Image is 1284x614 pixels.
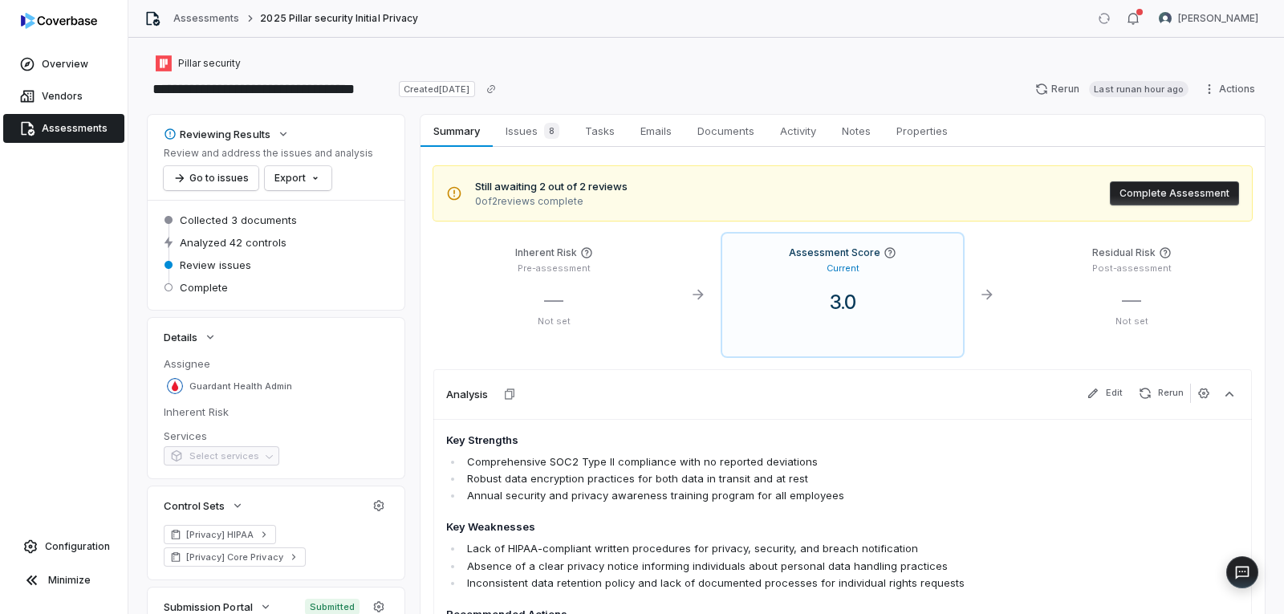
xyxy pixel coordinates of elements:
span: Last run an hour ago [1089,81,1189,97]
p: Current [827,262,859,274]
span: Still awaiting 2 out of 2 reviews [475,179,628,195]
li: Comprehensive SOC2 Type II compliance with no reported deviations [463,453,1080,470]
h4: Assessment Score [789,246,880,259]
button: Rerun [1132,384,1190,403]
span: [Privacy] Core Privacy [186,551,283,563]
a: [Privacy] HIPAA [164,525,276,544]
span: Control Sets [164,498,225,513]
h4: Key Weaknesses [446,519,1080,535]
span: Review issues [180,258,251,272]
p: Not set [1024,315,1239,327]
li: Absence of a clear privacy notice informing individuals about personal data handling practices [463,558,1080,575]
dt: Assignee [164,356,388,371]
span: Configuration [45,540,110,553]
dt: Services [164,429,388,443]
button: https://pillar.security/Pillar security [151,49,246,78]
button: Go to issues [164,166,258,190]
li: Robust data encryption practices for both data in transit and at rest [463,470,1080,487]
li: Inconsistent data retention policy and lack of documented processes for individual rights requests [463,575,1080,592]
li: Lack of HIPAA-compliant written procedures for privacy, security, and breach notification [463,540,1080,557]
p: Pre-assessment [446,262,661,274]
span: 2025 Pillar security Initial Privacy [260,12,417,25]
span: — [1122,288,1141,311]
span: Submission Portal [164,600,253,614]
img: Arun Muthu avatar [1159,12,1172,25]
span: Collected 3 documents [180,213,297,227]
span: Notes [835,120,877,141]
h3: Analysis [446,387,488,401]
a: Overview [3,50,124,79]
span: [PERSON_NAME] [1178,12,1258,25]
img: logo-D7KZi-bG.svg [21,13,97,29]
span: Emails [634,120,678,141]
span: Properties [890,120,954,141]
span: 8 [544,123,559,139]
button: Complete Assessment [1110,181,1239,205]
button: Control Sets [159,491,249,520]
span: Pillar security [178,57,241,70]
a: [Privacy] Core Privacy [164,547,306,567]
span: [Privacy] HIPAA [186,528,254,541]
div: Reviewing Results [164,127,270,141]
a: Assessments [3,114,124,143]
dt: Inherent Risk [164,405,388,419]
span: Analyzed 42 controls [180,235,286,250]
span: Minimize [48,574,91,587]
span: Details [164,330,197,344]
span: 0 of 2 reviews complete [475,195,628,208]
span: Documents [691,120,761,141]
h4: Key Strengths [446,433,1080,449]
span: Tasks [579,120,621,141]
span: Assessments [42,122,108,135]
span: Activity [774,120,823,141]
span: Created [DATE] [399,81,474,97]
span: Complete [180,280,228,295]
span: 3.0 [817,291,869,314]
button: Actions [1198,77,1265,101]
button: Export [265,166,331,190]
button: Edit [1080,384,1129,403]
span: — [544,288,563,311]
span: Guardant Health Admin [189,380,292,392]
span: Vendors [42,90,83,103]
button: Reviewing Results [159,120,295,148]
button: Arun Muthu avatar[PERSON_NAME] [1149,6,1268,30]
button: RerunLast runan hour ago [1026,77,1198,101]
span: Overview [42,58,88,71]
p: Not set [446,315,661,327]
button: Copy link [477,75,506,104]
a: Vendors [3,82,124,111]
p: Review and address the issues and analysis [164,147,373,160]
span: Summary [427,120,486,141]
a: Configuration [6,532,121,561]
li: Annual security and privacy awareness training program for all employees [463,487,1080,504]
p: Post-assessment [1024,262,1239,274]
h4: Residual Risk [1092,246,1156,259]
img: Guardant Health Admin avatar [167,378,183,394]
a: Assessments [173,12,239,25]
span: Issues [499,120,566,142]
button: Minimize [6,564,121,596]
h4: Inherent Risk [515,246,577,259]
button: Details [159,323,221,352]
